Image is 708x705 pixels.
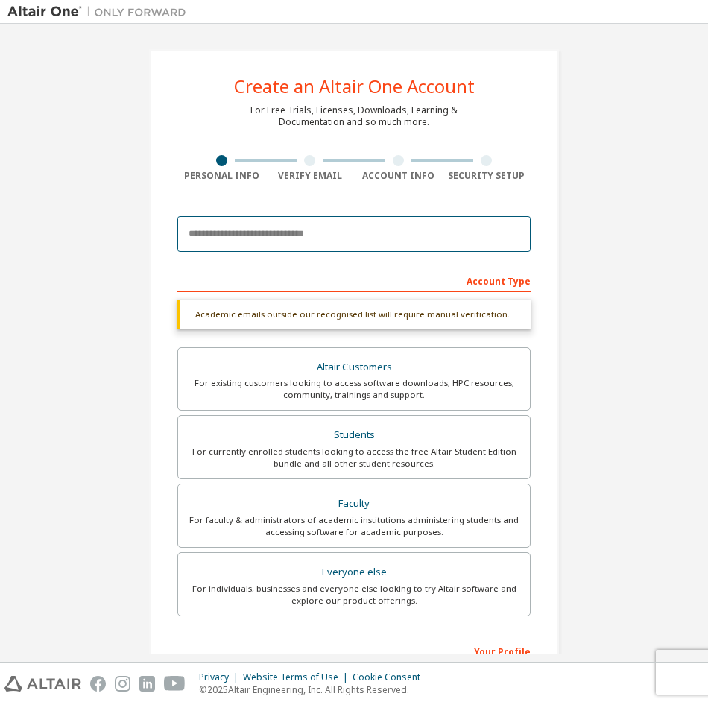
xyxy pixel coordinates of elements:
[177,300,531,329] div: Academic emails outside our recognised list will require manual verification.
[4,676,81,692] img: altair_logo.svg
[199,683,429,696] p: © 2025 Altair Engineering, Inc. All Rights Reserved.
[234,78,475,95] div: Create an Altair One Account
[187,357,521,378] div: Altair Customers
[187,583,521,607] div: For individuals, businesses and everyone else looking to try Altair software and explore our prod...
[187,425,521,446] div: Students
[187,446,521,470] div: For currently enrolled students looking to access the free Altair Student Edition bundle and all ...
[199,671,243,683] div: Privacy
[266,170,355,182] div: Verify Email
[177,170,266,182] div: Personal Info
[90,676,106,692] img: facebook.svg
[187,562,521,583] div: Everyone else
[177,639,531,663] div: Your Profile
[164,676,186,692] img: youtube.svg
[177,268,531,292] div: Account Type
[187,377,521,401] div: For existing customers looking to access software downloads, HPC resources, community, trainings ...
[243,671,353,683] div: Website Terms of Use
[187,493,521,514] div: Faculty
[353,671,429,683] div: Cookie Consent
[187,514,521,538] div: For faculty & administrators of academic institutions administering students and accessing softwa...
[115,676,130,692] img: instagram.svg
[354,170,443,182] div: Account Info
[7,4,194,19] img: Altair One
[443,170,531,182] div: Security Setup
[250,104,458,128] div: For Free Trials, Licenses, Downloads, Learning & Documentation and so much more.
[139,676,155,692] img: linkedin.svg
